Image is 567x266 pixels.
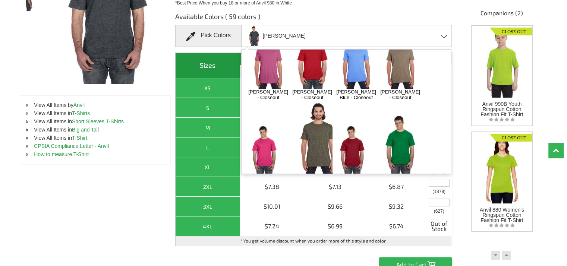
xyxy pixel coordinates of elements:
a: Short Sleeves T-Shirts [72,118,124,124]
span: Out of Stock [429,218,450,234]
td: $7.13 [305,177,366,197]
a: [PERSON_NAME] Blue - Closeout [336,89,376,100]
a: T-Shirt [72,135,87,141]
span: Anvil 990B Youth Ringspun Cotton Fashion Fit T-Shirt [481,101,523,117]
td: $9.32 [366,197,426,216]
th: 1-6 [240,66,305,78]
a: T-Shirts [72,110,90,116]
span: *Best Price When you buy 18 or more of Anvil 980 in White [175,0,292,6]
img: Hthr City Green [289,102,346,174]
td: $6.87 [366,177,426,197]
td: $10.01 [240,197,305,216]
td: $9.66 [305,197,366,216]
li: View All Items in [20,117,170,126]
span: Inventory [432,170,445,174]
h3: Available Colors ( 59 colors ) [175,12,452,25]
th: 2XL [176,177,240,197]
span: Inventory [434,209,444,213]
img: Kelly Green [377,115,424,174]
td: $4.83 [240,157,305,177]
td: $6.99 [305,216,366,236]
a: How to measure T-Shirt [34,151,89,157]
img: listing_empty_star.svg [489,117,515,122]
img: Heather Red [289,30,336,89]
td: $4.83 [240,137,305,157]
img: Heather Slate [377,30,424,89]
img: Closeout [490,132,532,142]
span: Anvil 880 Women's Ringspun Cotton Fashion Fit T-Shirt [480,207,524,223]
a: [PERSON_NAME] - Closeout [248,89,288,100]
th: L [176,137,240,157]
img: listing_empty_star.svg [489,223,515,228]
a: [PERSON_NAME] - Closeout [380,89,420,100]
div: Pick Colors [175,25,242,47]
th: M [176,118,240,137]
a: Big and Tall [72,127,99,133]
img: Heather Royal Blue [333,30,380,89]
td: * You get volume discount when you order more of this style and color. [176,236,452,246]
a: Anvil [73,102,85,108]
td: $6.74 [366,216,426,236]
img: Closeout [490,26,532,35]
th: Quantity/Volume [240,53,452,66]
td: $4.83 [240,78,305,98]
th: Sizes [176,53,240,78]
td: $4.83 [240,118,305,137]
td: $7.24 [240,216,305,236]
li: View All Items by [20,101,170,109]
img: Heather Raspbery [245,30,292,89]
span: Inventory [432,189,445,194]
a: Closeout Anvil 880 Women's Ringspun Cotton Fashion Fit T-Shirt [474,132,530,223]
a: CPSIA Compliance Letter - Anvil [34,143,109,149]
img: Hot Pink [245,126,284,174]
th: 4XL [176,216,240,236]
a: Top [548,143,563,158]
li: View All Items in [20,134,170,142]
img: Independence Red [333,126,372,174]
th: S [176,98,240,118]
td: $4.83 [240,98,305,118]
th: XL [176,157,240,177]
li: View All Items in [20,126,170,134]
span: [PERSON_NAME] [263,29,306,42]
th: XS [176,78,240,98]
td: $7.38 [240,177,305,197]
img: anvil_980_heather-dark-grey.jpg [246,26,262,46]
a: Closeout Anvil 990B Youth Ringspun Cotton Fashion Fit T-Shirt [474,26,530,117]
h4: Companions (2) [459,9,544,21]
th: 3XL [176,197,240,216]
li: View All Items in [20,109,170,117]
a: [PERSON_NAME] - Closeout [292,89,332,100]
